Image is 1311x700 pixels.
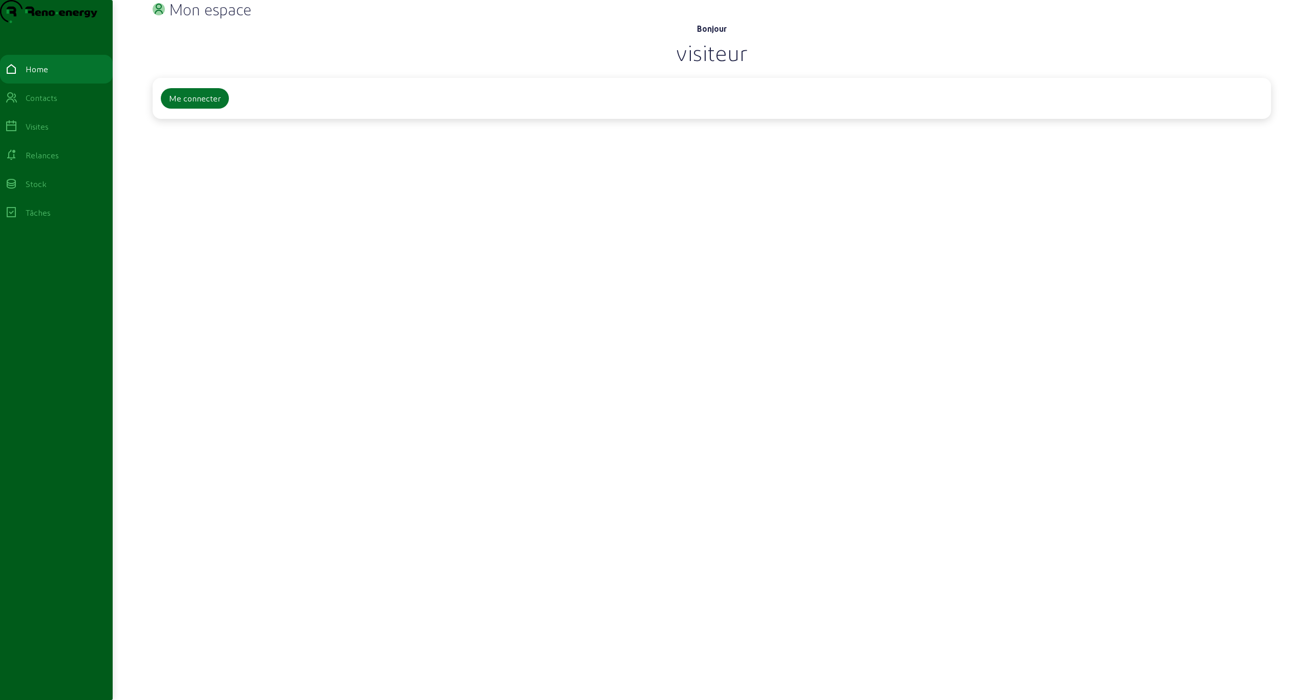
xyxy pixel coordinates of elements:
[153,23,1271,35] div: Bonjour
[169,92,221,105] div: Me connecter
[26,207,51,219] div: Tâches
[26,92,57,104] div: Contacts
[26,149,59,161] div: Relances
[26,63,48,75] div: Home
[161,88,229,109] button: Me connecter
[153,39,1271,66] div: visiteur
[26,120,49,133] div: Visites
[26,178,47,190] div: Stock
